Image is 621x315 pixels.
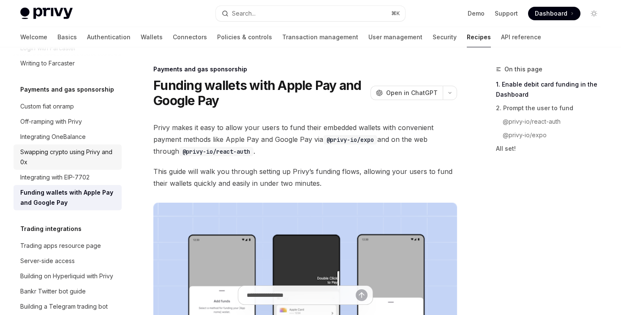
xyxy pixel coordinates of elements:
[153,78,367,108] h1: Funding wallets with Apple Pay and Google Pay
[20,224,82,234] h5: Trading integrations
[20,58,75,68] div: Writing to Farcaster
[495,9,518,18] a: Support
[528,7,580,20] a: Dashboard
[14,299,122,314] a: Building a Telegram trading bot
[386,89,438,97] span: Open in ChatGPT
[20,132,86,142] div: Integrating OneBalance
[20,8,73,19] img: light logo
[501,27,541,47] a: API reference
[20,271,113,281] div: Building on Hyperliquid with Privy
[433,27,457,47] a: Security
[468,9,485,18] a: Demo
[14,114,122,129] a: Off-ramping with Privy
[20,256,75,266] div: Server-side access
[14,170,122,185] a: Integrating with EIP-7702
[14,284,122,299] a: Bankr Twitter bot guide
[323,135,377,144] code: @privy-io/expo
[368,27,422,47] a: User management
[179,147,253,156] code: @privy-io/react-auth
[232,8,256,19] div: Search...
[496,115,607,128] a: @privy-io/react-auth
[587,7,601,20] button: Toggle dark mode
[173,27,207,47] a: Connectors
[153,122,457,157] span: Privy makes it easy to allow your users to fund their embedded wallets with convenient payment me...
[496,78,607,101] a: 1. Enable debit card funding in the Dashboard
[14,144,122,170] a: Swapping crypto using Privy and 0x
[57,27,77,47] a: Basics
[14,238,122,253] a: Trading apps resource page
[496,101,607,115] a: 2. Prompt the user to fund
[20,84,114,95] h5: Payments and gas sponsorship
[14,185,122,210] a: Funding wallets with Apple Pay and Google Pay
[14,129,122,144] a: Integrating OneBalance
[14,99,122,114] a: Custom fiat onramp
[14,56,122,71] a: Writing to Farcaster
[20,27,47,47] a: Welcome
[535,9,567,18] span: Dashboard
[153,166,457,189] span: This guide will walk you through setting up Privy’s funding flows, allowing your users to fund th...
[20,301,108,312] div: Building a Telegram trading bot
[216,6,405,21] button: Search...⌘K
[496,142,607,155] a: All set!
[153,65,457,73] div: Payments and gas sponsorship
[20,117,82,127] div: Off-ramping with Privy
[20,147,117,167] div: Swapping crypto using Privy and 0x
[14,269,122,284] a: Building on Hyperliquid with Privy
[356,289,368,301] button: Send message
[391,10,400,17] span: ⌘ K
[217,27,272,47] a: Policies & controls
[20,187,117,208] div: Funding wallets with Apple Pay and Google Pay
[141,27,163,47] a: Wallets
[504,64,542,74] span: On this page
[20,241,101,251] div: Trading apps resource page
[370,86,443,100] button: Open in ChatGPT
[20,172,90,182] div: Integrating with EIP-7702
[282,27,358,47] a: Transaction management
[467,27,491,47] a: Recipes
[496,128,607,142] a: @privy-io/expo
[87,27,131,47] a: Authentication
[14,253,122,269] a: Server-side access
[20,101,74,111] div: Custom fiat onramp
[247,286,356,304] input: Ask a question...
[20,286,86,296] div: Bankr Twitter bot guide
